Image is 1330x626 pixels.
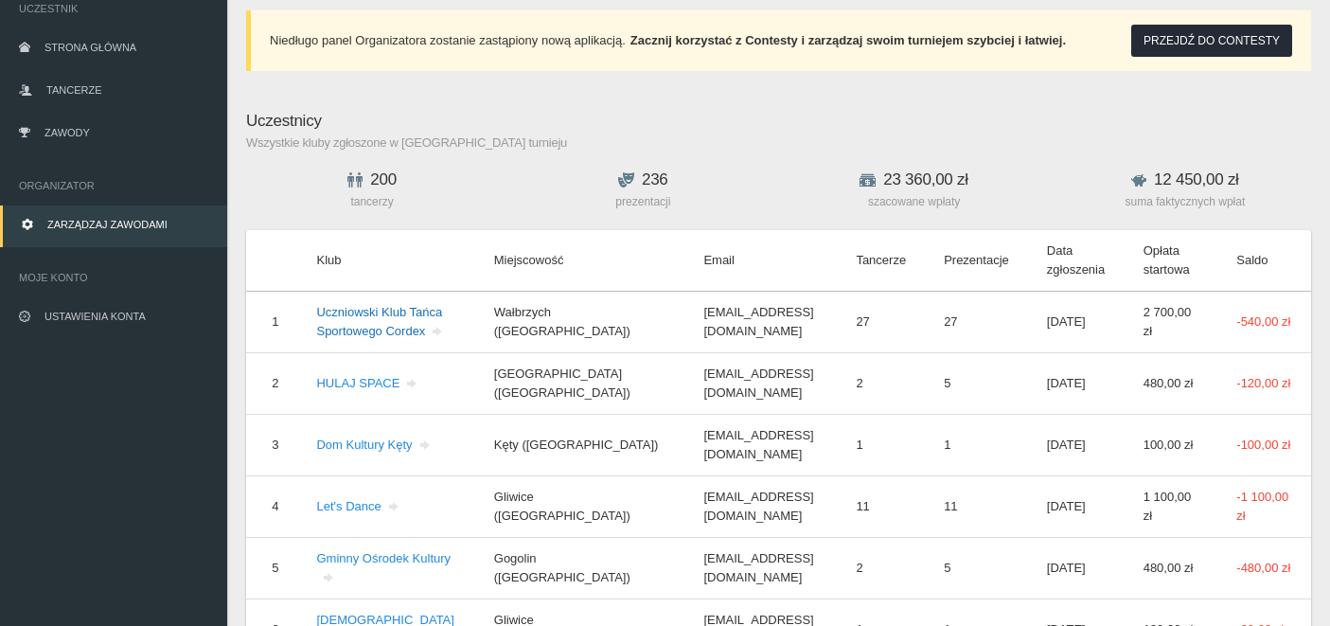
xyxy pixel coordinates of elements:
[615,195,670,208] span: prezentacji
[837,352,925,414] td: 2
[1028,475,1125,537] td: [DATE]
[1125,537,1218,599] td: 480,00 zł
[246,352,297,414] td: 2
[925,352,1028,414] td: 5
[1217,352,1311,414] td: -120,00 zł
[1028,537,1125,599] td: [DATE]
[517,168,769,192] h5: 236
[1217,230,1311,292] th: Saldo
[270,33,626,47] span: Niedługo panel Organizatora zostanie zastąpiony nową aplikacją.
[868,195,960,208] span: szacowane wpłaty
[684,352,837,414] td: [EMAIL_ADDRESS][DOMAIN_NAME]
[475,292,685,352] td: Wałbrzych ([GEOGRAPHIC_DATA])
[475,230,685,292] th: Miejscowość
[19,176,208,195] span: Organizator
[316,376,419,390] a: HULAJ SPACE
[1059,168,1311,192] h5: 12 450,00 zł
[1028,292,1125,352] td: [DATE]
[684,292,837,352] td: [EMAIL_ADDRESS][DOMAIN_NAME]
[1126,195,1246,208] span: suma faktycznych wpłat
[837,414,925,475] td: 1
[246,537,297,599] td: 5
[1125,414,1218,475] td: 100,00 zł
[1217,414,1311,475] td: -100,00 zł
[925,537,1028,599] td: 5
[684,475,837,537] td: [EMAIL_ADDRESS][DOMAIN_NAME]
[1125,292,1218,352] td: 2 700,00 zł
[1028,414,1125,475] td: [DATE]
[925,230,1028,292] th: Prezentacje
[925,292,1028,352] td: 27
[316,305,445,338] a: Uczniowski Klub Tańca Sportowego Cordex
[1125,352,1218,414] td: 480,00 zł
[1217,292,1311,352] td: -540,00 zł
[925,475,1028,537] td: 11
[837,292,925,352] td: 27
[46,84,101,96] span: Tancerze
[1217,537,1311,599] td: -480,00 zł
[316,499,400,513] a: Let's Dance
[837,230,925,292] th: Tancerze
[1125,475,1218,537] td: 1 100,00 zł
[925,414,1028,475] td: 1
[475,352,685,414] td: [GEOGRAPHIC_DATA] ([GEOGRAPHIC_DATA])
[837,537,925,599] td: 2
[316,551,451,584] a: Gminny Ośrodek Kultury
[246,414,297,475] td: 3
[1028,352,1125,414] td: [DATE]
[1028,230,1125,292] th: Data zgłoszenia
[475,414,685,475] td: Kęty ([GEOGRAPHIC_DATA])
[246,109,1311,149] h5: Uczestnicy
[1131,25,1292,57] button: Przejdź do Contesty
[246,136,1311,149] small: Wszystkie kluby zgłoszone w [GEOGRAPHIC_DATA] turnieju
[789,168,1040,192] h5: 23 360,00 zł
[44,127,90,138] span: Zawody
[1217,475,1311,537] td: -1 100,00 zł
[246,475,297,537] td: 4
[297,230,474,292] th: Klub
[246,168,498,192] h5: 200
[47,219,168,230] span: Zarządzaj zawodami
[246,292,297,352] td: 1
[19,268,208,287] span: Moje konto
[350,195,393,208] span: tancerzy
[44,311,146,322] span: Ustawienia konta
[684,537,837,599] td: [EMAIL_ADDRESS][DOMAIN_NAME]
[475,475,685,537] td: Gliwice ([GEOGRAPHIC_DATA])
[684,230,837,292] th: Email
[316,438,432,452] a: Dom Kultury Kęty
[630,33,1066,47] strong: Zacznij korzystać z Contesty i zarządzaj swoim turniejem szybciej i łatwiej.
[44,42,136,53] span: Strona główna
[684,414,837,475] td: [EMAIL_ADDRESS][DOMAIN_NAME]
[475,537,685,599] td: Gogolin ([GEOGRAPHIC_DATA])
[837,475,925,537] td: 11
[1125,230,1218,292] th: Opłata startowa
